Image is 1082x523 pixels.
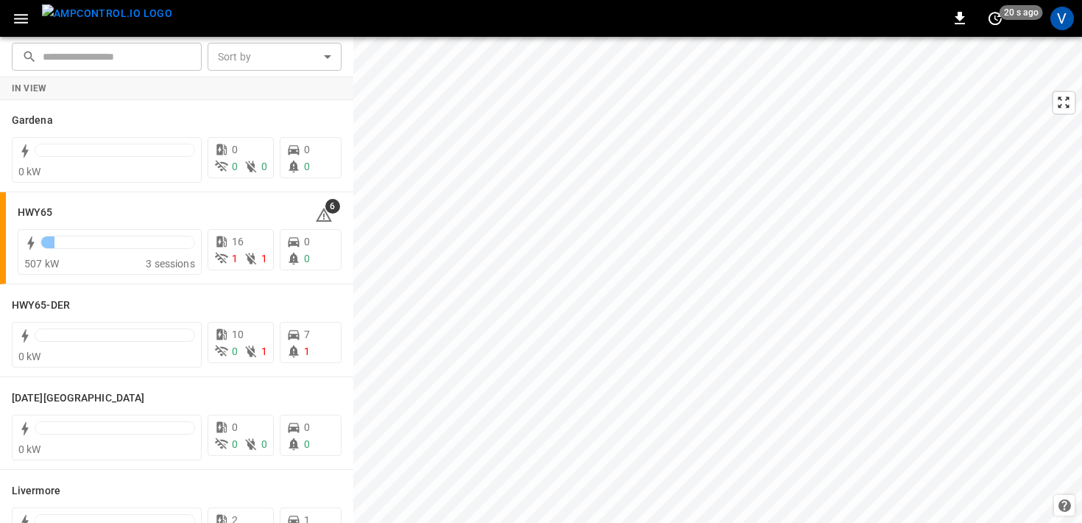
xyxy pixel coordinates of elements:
[304,253,310,264] span: 0
[12,298,70,314] h6: HWY65-DER
[232,421,238,433] span: 0
[42,4,172,23] img: ampcontrol.io logo
[304,329,310,340] span: 7
[18,166,41,178] span: 0 kW
[12,483,60,499] h6: Livermore
[304,438,310,450] span: 0
[232,329,244,340] span: 10
[232,144,238,155] span: 0
[232,253,238,264] span: 1
[146,258,195,270] span: 3 sessions
[304,236,310,248] span: 0
[12,113,53,129] h6: Gardena
[304,345,310,357] span: 1
[24,258,59,270] span: 507 kW
[261,345,267,357] span: 1
[232,236,244,248] span: 16
[18,351,41,362] span: 0 kW
[232,345,238,357] span: 0
[304,161,310,172] span: 0
[325,199,340,214] span: 6
[232,161,238,172] span: 0
[983,7,1007,30] button: set refresh interval
[232,438,238,450] span: 0
[304,421,310,433] span: 0
[261,253,267,264] span: 1
[12,390,144,407] h6: Karma Center
[261,438,267,450] span: 0
[12,83,47,94] strong: In View
[18,443,41,455] span: 0 kW
[353,37,1082,523] canvas: Map
[1050,7,1074,30] div: profile-icon
[304,144,310,155] span: 0
[1000,5,1043,20] span: 20 s ago
[261,161,267,172] span: 0
[18,205,53,221] h6: HWY65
